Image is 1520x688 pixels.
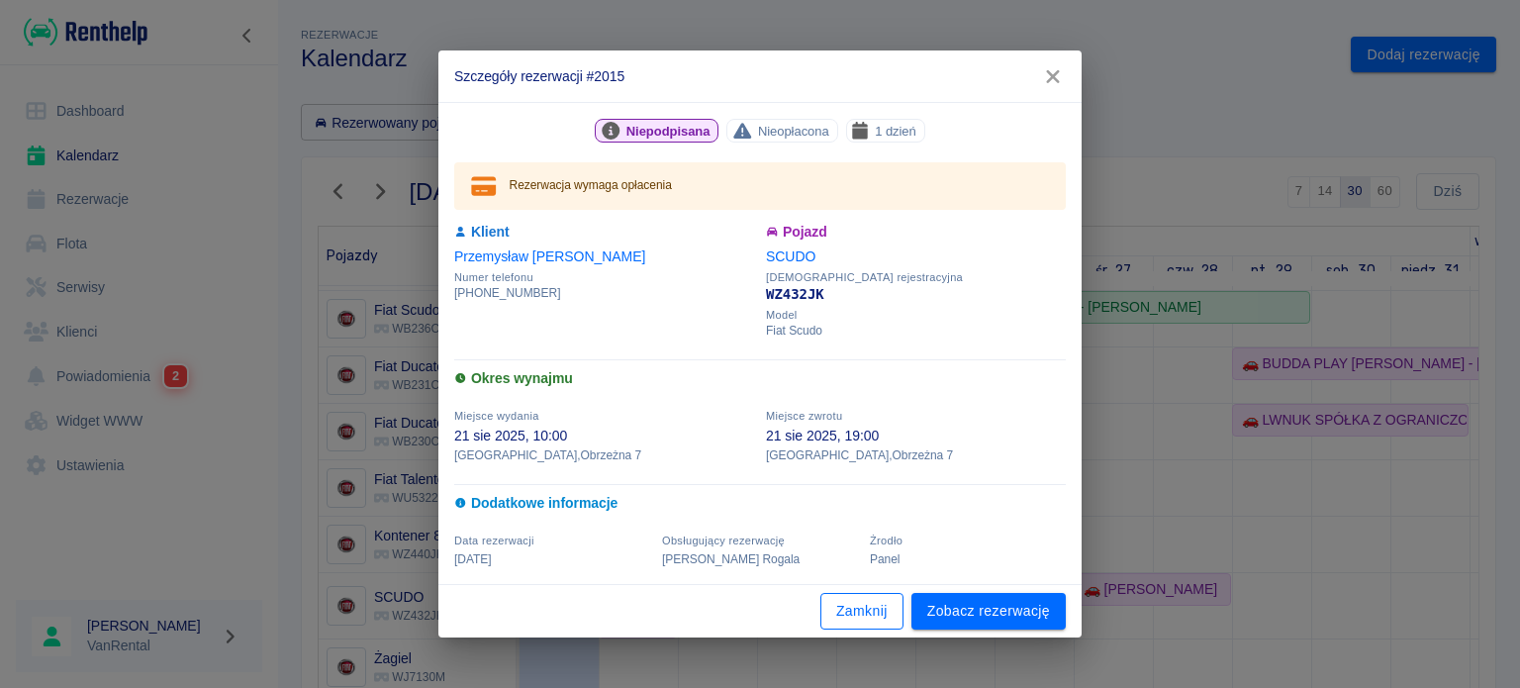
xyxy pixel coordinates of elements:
p: Panel [870,550,1066,568]
h6: Okres wynajmu [454,368,1066,389]
span: Model [766,309,1066,322]
p: [GEOGRAPHIC_DATA] , Obrzeżna 7 [454,446,754,464]
p: [GEOGRAPHIC_DATA] , Obrzeżna 7 [766,446,1066,464]
button: Zamknij [820,593,903,630]
p: 21 sie 2025, 10:00 [454,426,754,446]
h2: Szczegóły rezerwacji #2015 [438,50,1082,102]
span: Data rezerwacji [454,535,534,546]
div: Rezerwacja wymaga opłacenia [510,168,672,204]
h6: Pojazd [766,222,1066,243]
span: Miejsce zwrotu [766,410,842,422]
a: Zobacz rezerwację [911,593,1066,630]
p: WZ432JK [766,284,1066,305]
span: [DEMOGRAPHIC_DATA] rejestracyjna [766,271,1066,284]
span: 1 dzień [867,121,924,142]
p: 21 sie 2025, 19:00 [766,426,1066,446]
p: [PERSON_NAME] Rogala [662,550,858,568]
span: Żrodło [870,535,902,546]
h6: Dodatkowe informacje [454,493,1066,514]
h6: Klient [454,222,754,243]
p: [PHONE_NUMBER] [454,284,754,302]
span: Niepodpisana [618,121,718,142]
span: Miejsce wydania [454,410,539,422]
p: Fiat Scudo [766,322,1066,340]
p: [DATE] [454,550,650,568]
span: Obsługujący rezerwację [662,535,785,546]
a: Przemysław [PERSON_NAME] [454,248,645,264]
a: SCUDO [766,248,815,264]
span: Nieopłacona [750,121,837,142]
span: Numer telefonu [454,271,754,284]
